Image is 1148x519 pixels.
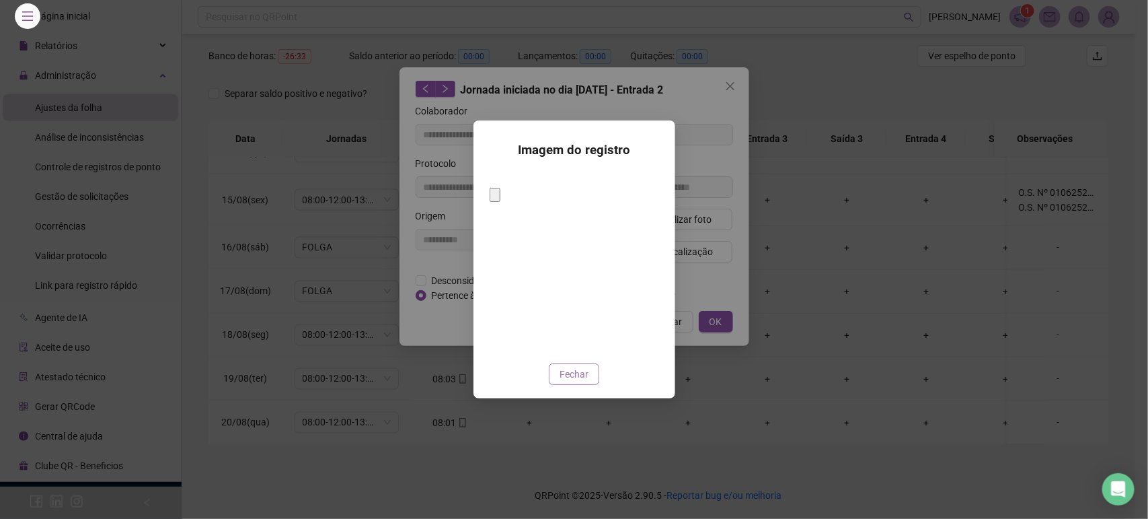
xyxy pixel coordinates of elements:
button: Expand image [490,188,500,202]
span: menu [22,10,34,22]
span: Fechar [560,367,588,382]
h3: Imagem do registro [490,141,659,160]
div: Open Intercom Messenger [1102,473,1135,506]
button: Fechar [549,364,599,385]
